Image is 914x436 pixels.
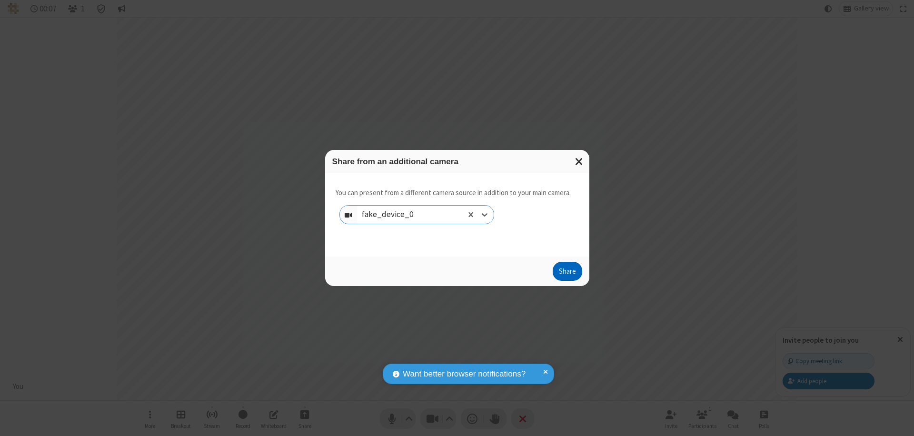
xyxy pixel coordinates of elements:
div: fake_device_0 [362,209,430,221]
span: Want better browser notifications? [403,368,526,380]
button: Close modal [569,150,589,173]
h3: Share from an additional camera [332,157,582,166]
p: You can present from a different camera source in addition to your main camera. [336,188,571,198]
button: Share [553,262,582,281]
